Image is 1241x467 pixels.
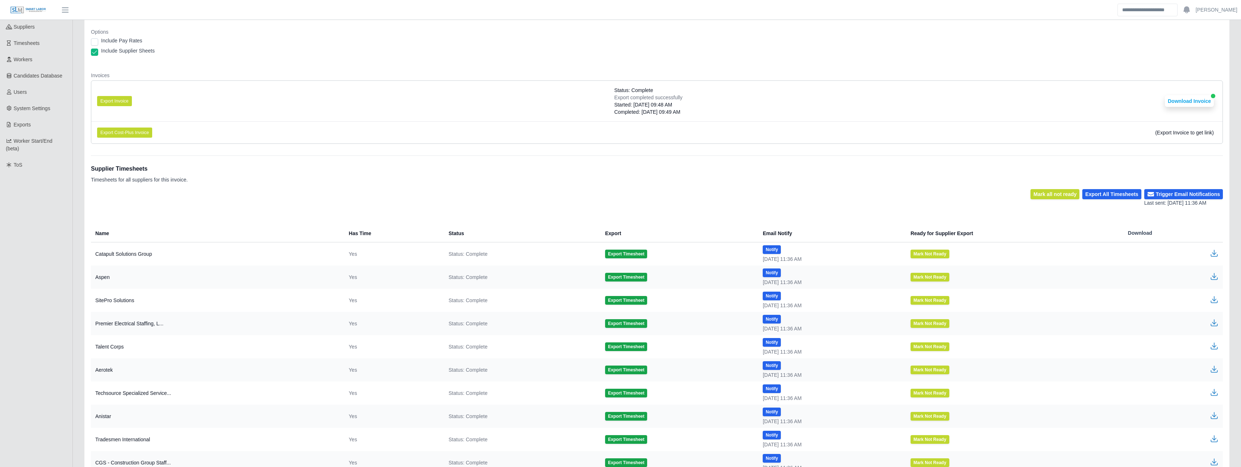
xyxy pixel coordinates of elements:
span: Status: Complete [449,436,487,443]
th: Status [443,224,599,242]
th: Download [1122,224,1223,242]
button: Export Timesheet [605,250,647,258]
button: Notify [763,292,781,300]
td: Talent Corps [91,335,343,358]
button: Mark Not Ready [911,342,949,351]
div: Started: [DATE] 09:48 AM [614,101,682,108]
div: Export completed successfully [614,94,682,101]
button: Notify [763,338,781,347]
h1: Supplier Timesheets [91,164,188,173]
button: Mark Not Ready [911,389,949,397]
td: Yes [343,266,443,289]
div: [DATE] 11:36 AM [763,325,899,332]
th: Has Time [343,224,443,242]
div: [DATE] 11:36 AM [763,441,899,448]
td: Yes [343,289,443,312]
td: SitePro Solutions [91,289,343,312]
button: Notify [763,384,781,393]
div: [DATE] 11:36 AM [763,395,899,402]
td: Techsource Specialized Service... [91,381,343,405]
span: Status: Complete [614,87,653,94]
button: Notify [763,408,781,416]
span: Candidates Database [14,73,63,79]
button: Export Timesheet [605,389,647,397]
button: Mark Not Ready [911,319,949,328]
button: Mark Not Ready [911,458,949,467]
span: Status: Complete [449,320,487,327]
span: ToS [14,162,22,168]
td: Yes [343,358,443,381]
button: Mark Not Ready [911,250,949,258]
th: Export [599,224,757,242]
span: Status: Complete [449,250,487,258]
a: Download Invoice [1165,98,1214,104]
th: Ready for Supplier Export [905,224,1122,242]
button: Mark Not Ready [911,366,949,374]
button: Export Timesheet [605,435,647,444]
button: Notify [763,268,781,277]
td: Aerotek [91,358,343,381]
button: Notify [763,245,781,254]
span: Workers [14,57,33,62]
button: Mark Not Ready [911,435,949,444]
span: Exports [14,122,31,128]
button: Export All Timesheets [1082,189,1141,199]
img: SLM Logo [10,6,46,14]
dt: Options [91,28,1223,36]
span: Status: Complete [449,413,487,420]
button: Export Timesheet [605,319,647,328]
td: Yes [343,335,443,358]
a: [PERSON_NAME] [1196,6,1237,14]
span: Timesheets [14,40,40,46]
label: Include Supplier Sheets [101,47,155,54]
button: Export Invoice [97,96,132,106]
button: Export Timesheet [605,458,647,467]
button: Mark all not ready [1030,189,1079,199]
dt: Invoices [91,72,1223,79]
button: Download Invoice [1165,95,1214,107]
div: [DATE] 11:36 AM [763,302,899,309]
span: (Export Invoice to get link) [1155,130,1214,135]
button: Trigger Email Notifications [1144,189,1223,199]
span: Status: Complete [449,297,487,304]
button: Notify [763,454,781,463]
span: Status: Complete [449,389,487,397]
span: Users [14,89,27,95]
td: Yes [343,312,443,335]
td: Anistar [91,405,343,428]
td: Tradesmen International [91,428,343,451]
button: Mark Not Ready [911,296,949,305]
span: Status: Complete [449,366,487,374]
div: [DATE] 11:36 AM [763,279,899,286]
button: Notify [763,361,781,370]
label: Include Pay Rates [101,37,142,44]
p: Timesheets for all suppliers for this invoice. [91,176,188,183]
th: Email Notify [757,224,905,242]
button: Export Timesheet [605,342,647,351]
span: Status: Complete [449,459,487,466]
button: Mark Not Ready [911,412,949,421]
div: [DATE] 11:36 AM [763,255,899,263]
span: Status: Complete [449,343,487,350]
button: Notify [763,315,781,324]
td: Premier Electrical Staffing, L... [91,312,343,335]
td: Catapult Solutions Group [91,242,343,266]
span: Worker Start/End (beta) [6,138,53,151]
input: Search [1117,4,1178,16]
th: Name [91,224,343,242]
div: [DATE] 11:36 AM [763,371,899,379]
div: [DATE] 11:36 AM [763,348,899,355]
button: Export Timesheet [605,366,647,374]
button: Notify [763,431,781,439]
div: Last sent: [DATE] 11:36 AM [1144,199,1223,207]
td: Yes [343,428,443,451]
td: Aspen [91,266,343,289]
span: Status: Complete [449,274,487,281]
td: Yes [343,381,443,405]
span: System Settings [14,105,50,111]
div: [DATE] 11:36 AM [763,418,899,425]
button: Mark Not Ready [911,273,949,282]
button: Export Timesheet [605,412,647,421]
div: Completed: [DATE] 09:49 AM [614,108,682,116]
span: Suppliers [14,24,35,30]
